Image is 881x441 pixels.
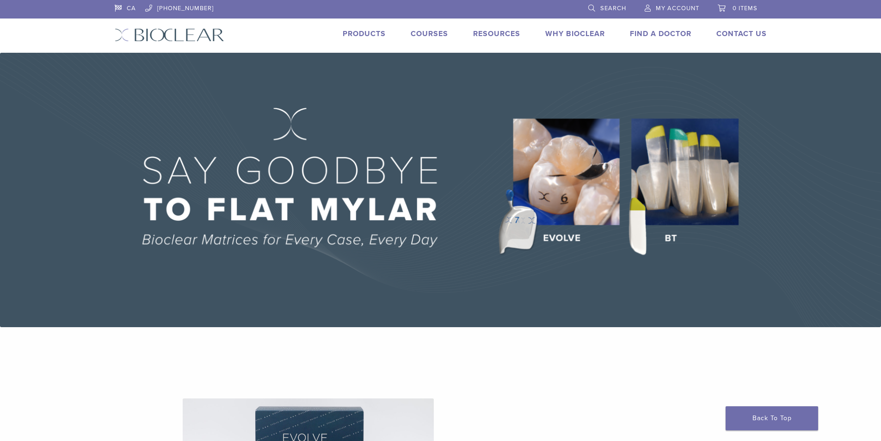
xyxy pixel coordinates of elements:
[733,5,758,12] span: 0 items
[343,29,386,38] a: Products
[600,5,626,12] span: Search
[630,29,691,38] a: Find A Doctor
[656,5,699,12] span: My Account
[545,29,605,38] a: Why Bioclear
[473,29,520,38] a: Resources
[726,406,818,430] a: Back To Top
[115,28,224,42] img: Bioclear
[411,29,448,38] a: Courses
[716,29,767,38] a: Contact Us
